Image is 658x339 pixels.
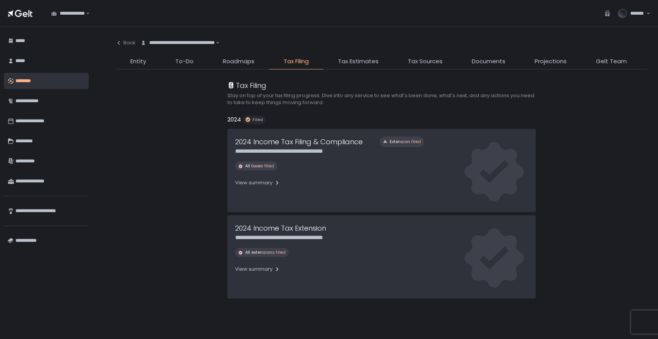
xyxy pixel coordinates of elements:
div: Tax Filing [227,80,266,91]
span: All taxes filed [245,163,274,169]
span: Gelt Team [596,57,627,66]
span: Projections [535,57,567,66]
span: Filed [252,117,263,123]
h1: 2024 Income Tax Extension [235,223,326,233]
button: View summary [235,263,280,275]
span: Extension filed [390,139,421,145]
div: View summary [235,179,280,186]
span: Entity [130,57,146,66]
span: Tax Sources [408,57,443,66]
div: Search for option [136,35,220,51]
h2: 2024 [227,115,241,124]
span: Documents [472,57,505,66]
div: View summary [235,266,280,273]
h2: Stay on top of your tax filing progress. Dive into any service to see what's been done, what's ne... [227,92,536,106]
button: Back [116,35,136,51]
span: All extensions filed [245,250,286,255]
div: Search for option [46,5,90,22]
span: Tax Filing [284,57,309,66]
span: To-Do [175,57,194,66]
span: Roadmaps [223,57,254,66]
span: Tax Estimates [338,57,379,66]
div: Back [116,39,136,46]
button: View summary [235,177,280,189]
h1: 2024 Income Tax Filing & Compliance [235,137,363,147]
